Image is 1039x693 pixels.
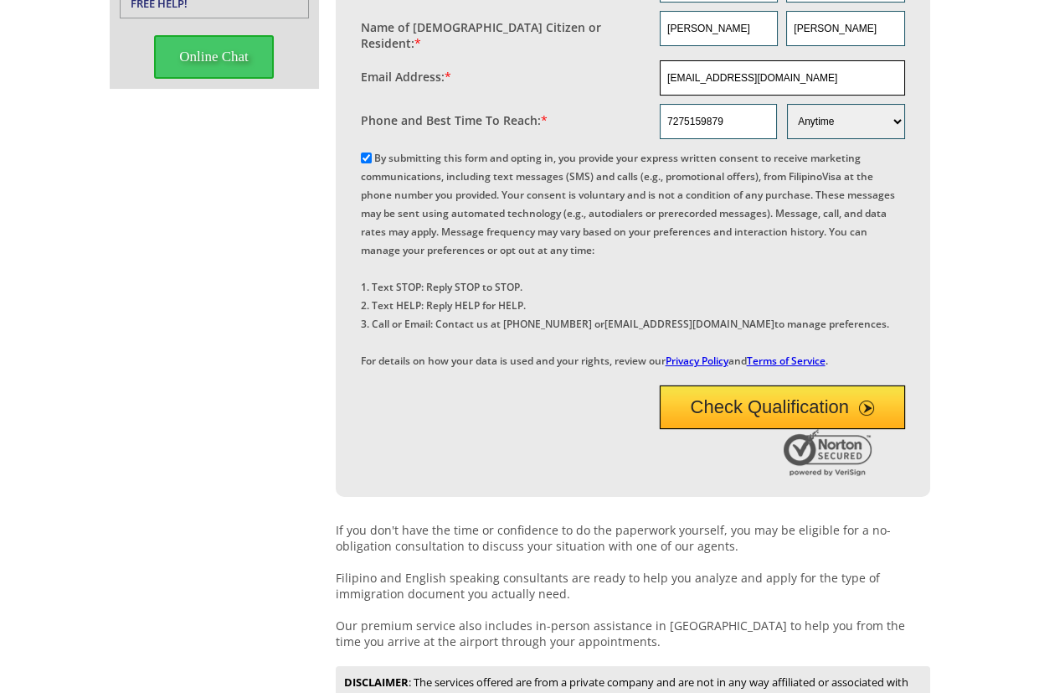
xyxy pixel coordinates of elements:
a: Terms of Service [747,354,826,368]
label: Phone and Best Time To Reach: [361,112,548,128]
select: Phone and Best Reach Time are required. [787,104,904,139]
input: First Name [660,11,778,46]
label: By submitting this form and opting in, you provide your express written consent to receive market... [361,151,895,368]
label: Name of [DEMOGRAPHIC_DATA] Citizen or Resident: [361,19,644,51]
a: Privacy Policy [666,354,728,368]
input: Last Name [786,11,904,46]
img: Norton Secured [784,429,876,476]
p: If you don't have the time or confidence to do the paperwork yourself, you may be eligible for a ... [336,522,930,649]
input: By submitting this form and opting in, you provide your express written consent to receive market... [361,153,372,163]
input: Phone [660,104,777,139]
strong: DISCLAIMER [344,675,409,690]
button: Check Qualification [660,385,905,429]
input: Email Address [660,60,905,96]
label: Email Address: [361,69,451,85]
span: Online Chat [154,35,274,79]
